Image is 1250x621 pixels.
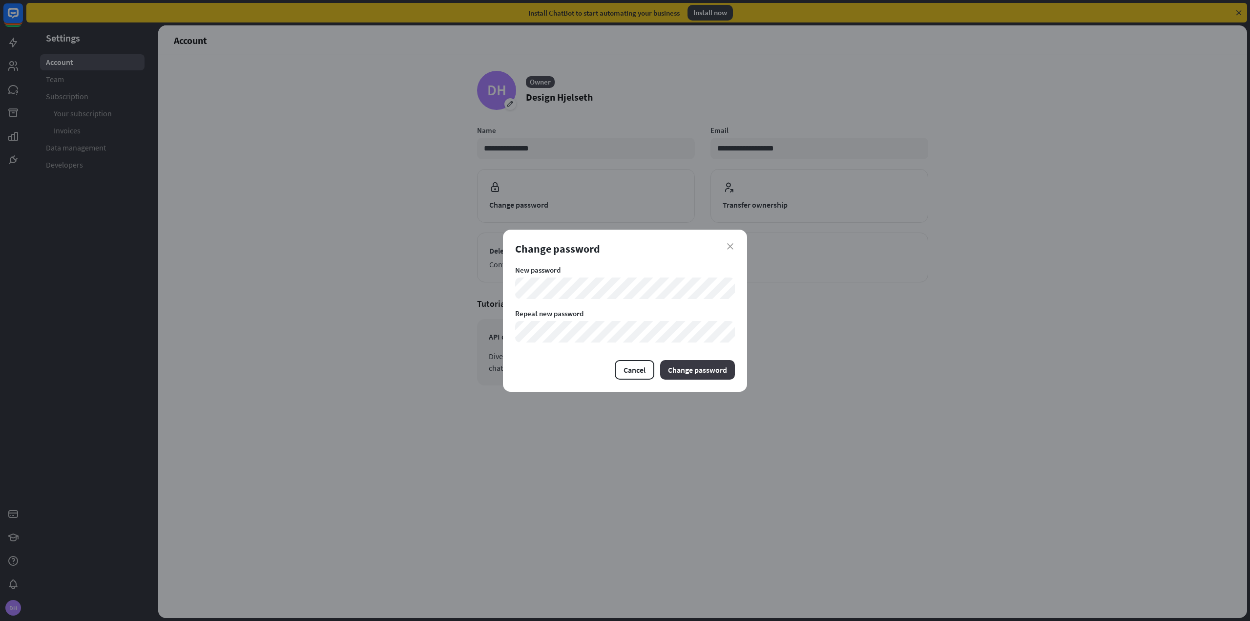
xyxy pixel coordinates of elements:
keeper-lock: Open Keeper Popup [716,326,728,338]
button: Open LiveChat chat widget [8,4,37,33]
button: Change password [660,360,735,380]
label: New password [515,265,735,275]
label: Repeat new password [515,309,735,318]
button: Cancel [615,360,654,380]
i: close [727,243,733,250]
div: Change password [515,242,735,256]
